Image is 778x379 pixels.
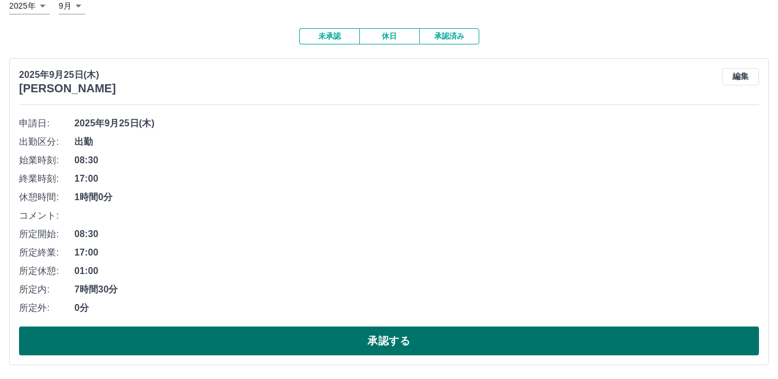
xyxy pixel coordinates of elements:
span: 2025年9月25日(木) [74,117,759,130]
span: 01:00 [74,264,759,278]
span: 休憩時間: [19,190,74,204]
button: 承認する [19,327,759,355]
span: 7時間30分 [74,283,759,297]
button: 編集 [722,68,759,85]
span: 所定終業: [19,246,74,260]
span: 終業時刻: [19,172,74,186]
span: 所定開始: [19,227,74,241]
span: 申請日: [19,117,74,130]
span: 所定内: [19,283,74,297]
button: 休日 [359,28,419,44]
p: 2025年9月25日(木) [19,68,116,82]
span: 0分 [74,301,759,315]
span: 08:30 [74,227,759,241]
span: 17:00 [74,172,759,186]
button: 未承認 [299,28,359,44]
span: 出勤区分: [19,135,74,149]
h3: [PERSON_NAME] [19,82,116,95]
span: 所定休憩: [19,264,74,278]
span: 始業時刻: [19,153,74,167]
span: コメント: [19,209,74,223]
span: 出勤 [74,135,759,149]
button: 承認済み [419,28,479,44]
span: 17:00 [74,246,759,260]
span: 08:30 [74,153,759,167]
span: 所定外: [19,301,74,315]
span: 1時間0分 [74,190,759,204]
